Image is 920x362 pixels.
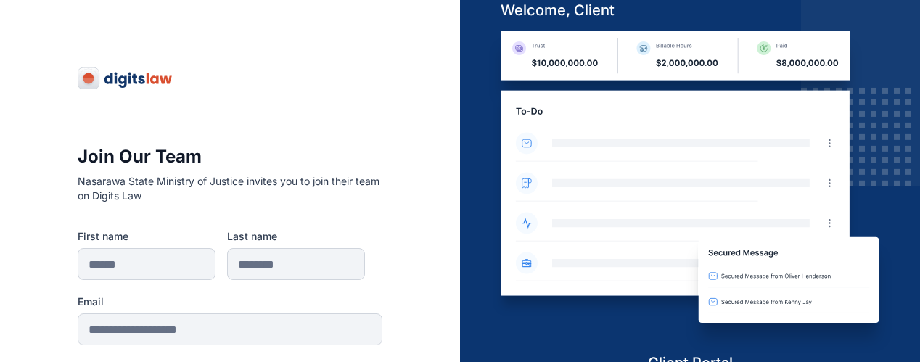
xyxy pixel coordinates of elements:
[78,145,382,168] h3: Join Our Team
[78,174,382,203] p: Nasarawa State Ministry of Justice invites you to join their team on Digits Law
[78,229,215,244] label: First name
[78,295,382,309] label: Email
[489,31,892,353] img: client-portal
[227,229,365,244] label: Last name
[78,67,173,90] img: digitslaw-logo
